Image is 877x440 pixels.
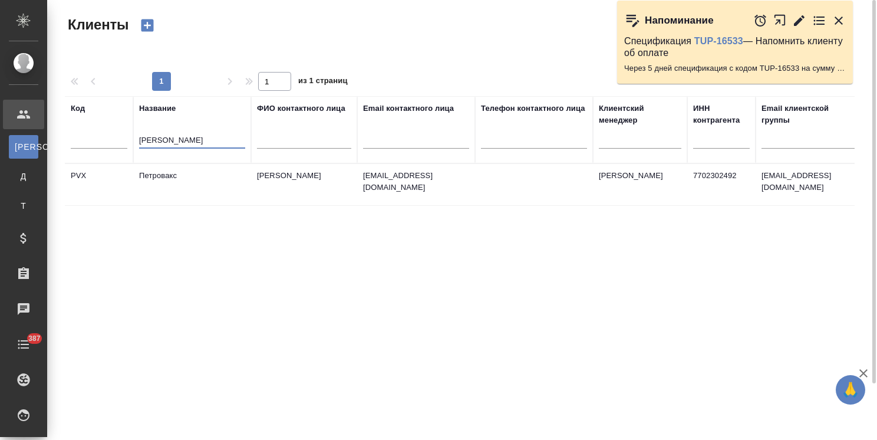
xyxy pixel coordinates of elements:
[840,377,860,402] span: 🙏
[133,164,251,205] td: Петровакс
[693,103,750,126] div: ИНН контрагента
[645,15,714,27] p: Напоминание
[363,103,454,114] div: Email контактного лица
[812,14,826,28] button: Перейти в todo
[9,165,38,188] a: Д
[753,14,767,28] button: Отложить
[792,14,806,28] button: Редактировать
[599,103,681,126] div: Клиентский менеджер
[756,164,862,205] td: [EMAIL_ADDRESS][DOMAIN_NAME]
[298,74,348,91] span: из 1 страниц
[71,103,85,114] div: Код
[3,330,44,359] a: 387
[251,164,357,205] td: [PERSON_NAME]
[9,194,38,218] a: Т
[773,8,787,33] button: Открыть в новой вкладке
[65,15,128,34] span: Клиенты
[694,36,743,46] a: TUP-16533
[836,375,865,405] button: 🙏
[761,103,856,126] div: Email клиентской группы
[624,35,846,59] p: Спецификация — Напомнить клиенту об оплате
[481,103,585,114] div: Телефон контактного лица
[15,141,32,153] span: [PERSON_NAME]
[139,103,176,114] div: Название
[624,63,846,74] p: Через 5 дней спецификация с кодом TUP-16533 на сумму 1393.32 RUB будет просрочена
[15,170,32,182] span: Д
[363,170,469,193] p: [EMAIL_ADDRESS][DOMAIN_NAME]
[257,103,345,114] div: ФИО контактного лица
[21,333,48,344] span: 387
[9,135,38,159] a: [PERSON_NAME]
[832,14,846,28] button: Закрыть
[593,164,687,205] td: [PERSON_NAME]
[15,200,32,212] span: Т
[687,164,756,205] td: 7702302492
[65,164,133,205] td: PVX
[133,15,161,35] button: Создать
